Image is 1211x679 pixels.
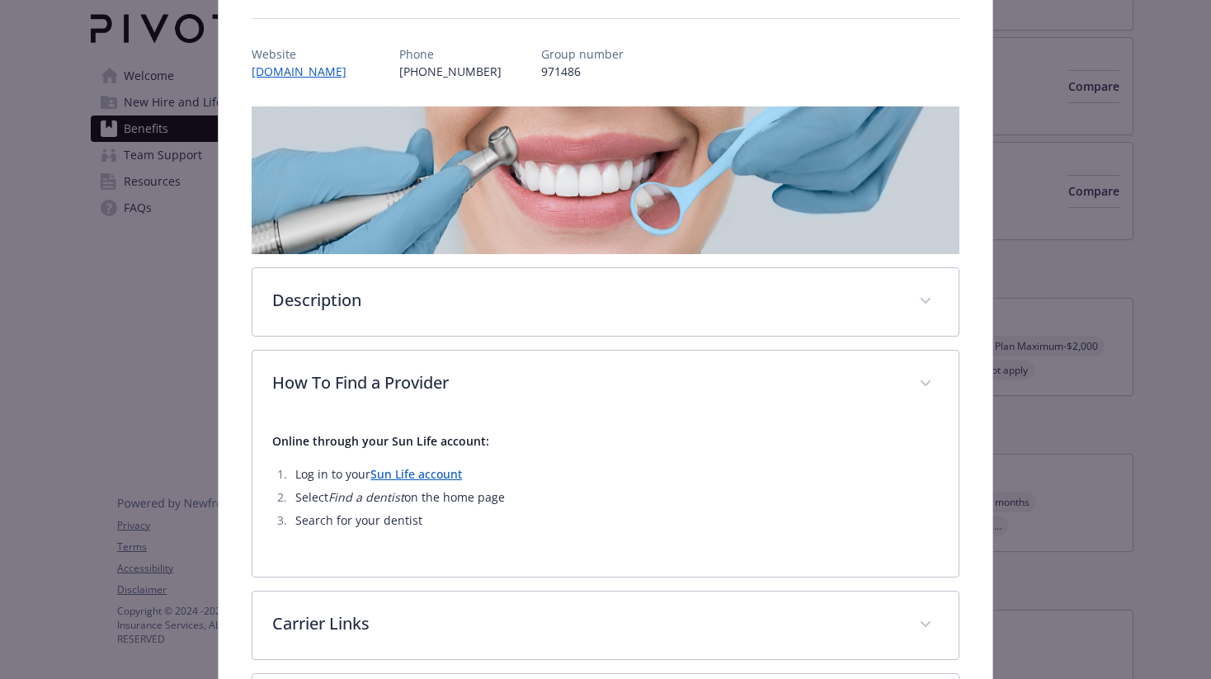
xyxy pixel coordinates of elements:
p: Website [252,45,360,63]
a: Sun Life account [370,466,462,482]
p: Group number [541,45,624,63]
p: 971486 [541,63,624,80]
div: How To Find a Provider [252,351,959,418]
p: Carrier Links [272,611,899,636]
div: Description [252,268,959,336]
p: Description [272,288,899,313]
strong: Online through your Sun Life account: [272,433,489,449]
div: How To Find a Provider [252,418,959,577]
em: Find a dentist [328,489,404,505]
div: Carrier Links [252,592,959,659]
li: Select on the home page [290,488,939,507]
img: banner [252,106,959,254]
li: Search for your dentist [290,511,939,530]
li: Log in to your [290,464,939,484]
p: Phone [399,45,502,63]
a: [DOMAIN_NAME] [252,64,360,79]
p: [PHONE_NUMBER] [399,63,502,80]
p: How To Find a Provider [272,370,899,395]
